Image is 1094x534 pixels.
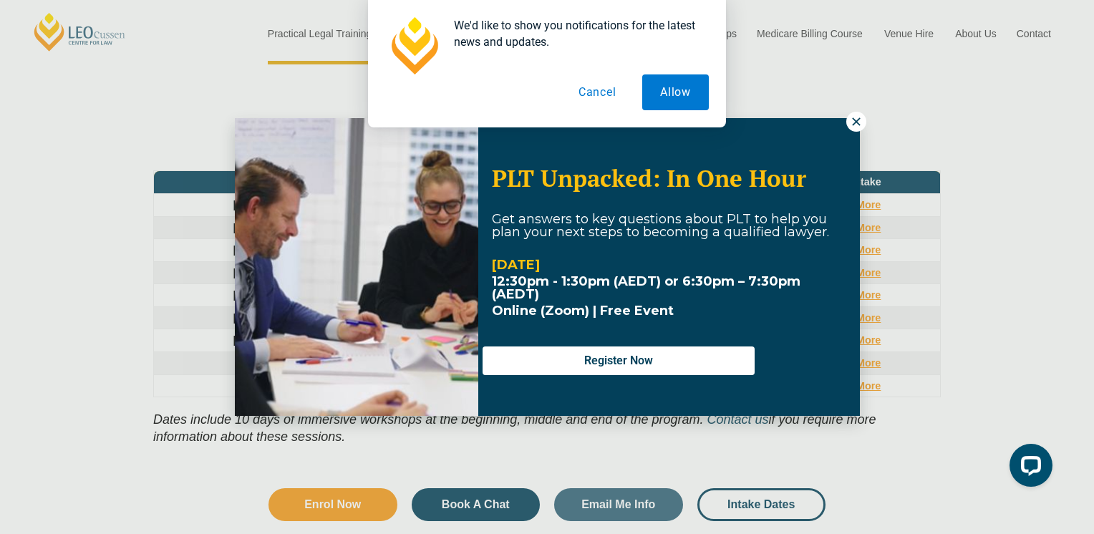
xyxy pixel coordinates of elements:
[483,346,755,375] button: Register Now
[642,74,709,110] button: Allow
[492,211,829,240] span: Get answers to key questions about PLT to help you plan your next steps to becoming a qualified l...
[235,118,478,416] img: Woman in yellow blouse holding folders looking to the right and smiling
[492,303,674,319] span: Online (Zoom) | Free Event
[385,17,442,74] img: notification icon
[492,273,800,302] strong: 12:30pm - 1:30pm (AEDT) or 6:30pm – 7:30pm (AEDT)
[492,257,540,273] strong: [DATE]
[998,438,1058,498] iframe: LiveChat chat widget
[561,74,634,110] button: Cancel
[492,162,806,193] span: PLT Unpacked: In One Hour
[442,17,709,50] div: We'd like to show you notifications for the latest news and updates.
